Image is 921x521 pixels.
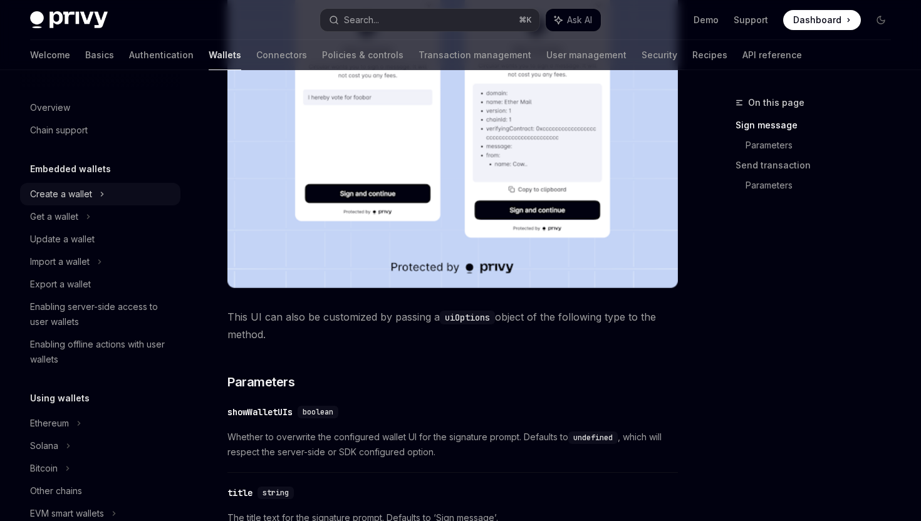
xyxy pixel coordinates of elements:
h5: Using wallets [30,391,90,406]
h5: Embedded wallets [30,162,111,177]
span: ⌘ K [519,15,532,25]
div: showWalletUIs [227,406,293,418]
a: API reference [742,40,802,70]
a: Overview [20,96,180,119]
a: User management [546,40,627,70]
a: Recipes [692,40,727,70]
a: Send transaction [736,155,901,175]
div: Enabling server-side access to user wallets [30,299,173,329]
a: Parameters [746,135,901,155]
span: boolean [303,407,333,417]
div: Update a wallet [30,232,95,247]
div: Search... [344,13,379,28]
div: Enabling offline actions with user wallets [30,337,173,367]
span: Parameters [227,373,294,391]
a: Authentication [129,40,194,70]
span: This UI can also be customized by passing a object of the following type to the method. [227,308,678,343]
a: Dashboard [783,10,861,30]
a: Sign message [736,115,901,135]
div: Bitcoin [30,461,58,476]
a: Enabling server-side access to user wallets [20,296,180,333]
a: Security [642,40,677,70]
a: Policies & controls [322,40,403,70]
span: Whether to overwrite the configured wallet UI for the signature prompt. Defaults to , which will ... [227,430,678,460]
a: Demo [694,14,719,26]
a: Enabling offline actions with user wallets [20,333,180,371]
button: Toggle dark mode [871,10,891,30]
div: Get a wallet [30,209,78,224]
div: title [227,487,252,499]
div: Solana [30,438,58,453]
a: Update a wallet [20,228,180,250]
div: Import a wallet [30,254,90,269]
span: On this page [748,95,804,110]
a: Parameters [746,175,901,195]
div: EVM smart wallets [30,506,104,521]
span: Ask AI [567,14,592,26]
div: Overview [30,100,70,115]
a: Other chains [20,480,180,502]
a: Export a wallet [20,273,180,296]
code: undefined [568,431,618,444]
span: string [263,488,289,498]
span: Dashboard [793,14,841,26]
div: Export a wallet [30,277,91,292]
div: Ethereum [30,416,69,431]
img: dark logo [30,11,108,29]
a: Transaction management [419,40,531,70]
button: Search...⌘K [320,9,539,31]
div: Other chains [30,483,82,498]
a: Basics [85,40,114,70]
code: uiOptions [440,311,495,324]
button: Ask AI [546,9,601,31]
a: Connectors [256,40,307,70]
a: Welcome [30,40,70,70]
a: Wallets [209,40,241,70]
div: Create a wallet [30,187,92,202]
a: Support [734,14,768,26]
a: Chain support [20,119,180,142]
div: Chain support [30,123,88,138]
